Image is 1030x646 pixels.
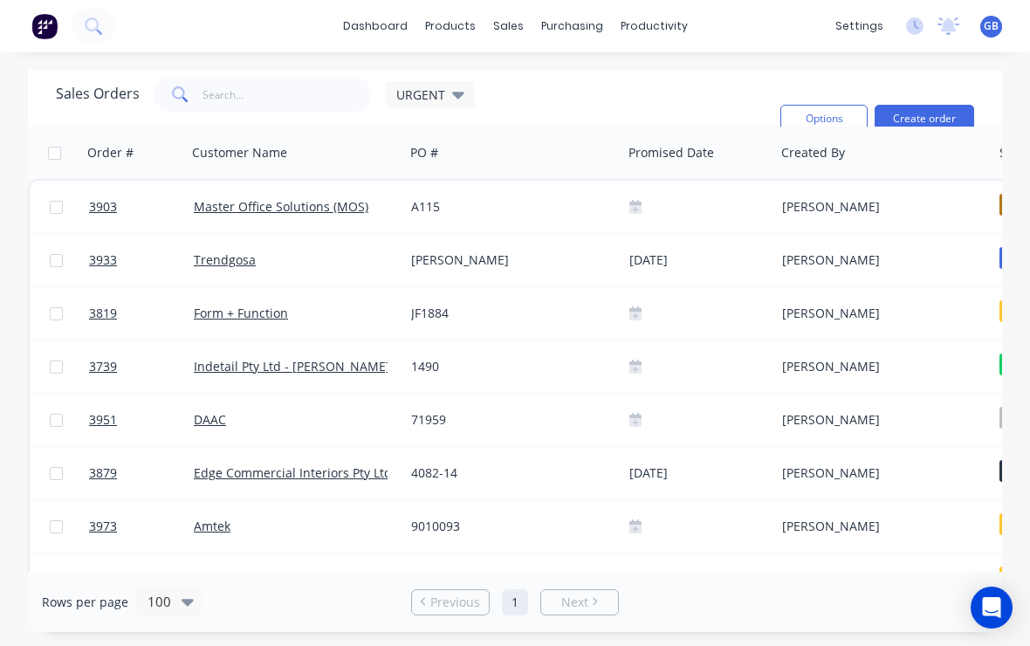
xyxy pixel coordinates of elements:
[411,518,605,535] div: 9010093
[612,13,697,39] div: productivity
[782,518,976,535] div: [PERSON_NAME]
[192,144,287,161] div: Customer Name
[532,13,612,39] div: purchasing
[782,358,976,375] div: [PERSON_NAME]
[89,340,194,393] a: 3739
[31,13,58,39] img: Factory
[411,305,605,322] div: JF1884
[782,464,976,482] div: [PERSON_NAME]
[89,181,194,233] a: 3903
[89,358,117,375] span: 3739
[89,518,117,535] span: 3973
[89,234,194,286] a: 3933
[411,571,605,588] div: Walk in
[780,105,868,133] button: Options
[89,251,117,269] span: 3933
[194,305,288,321] a: Form + Function
[875,105,974,133] button: Create order
[782,198,976,216] div: [PERSON_NAME]
[194,571,319,588] a: Allsides Maintenance
[629,250,768,271] div: [DATE]
[396,86,445,104] span: URGENT
[89,464,117,482] span: 3879
[971,587,1013,629] div: Open Intercom Messenger
[412,594,489,611] a: Previous page
[827,13,892,39] div: settings
[194,411,226,428] a: DAAC
[782,305,976,322] div: [PERSON_NAME]
[782,411,976,429] div: [PERSON_NAME]
[561,594,588,611] span: Next
[56,86,140,102] h1: Sales Orders
[194,464,392,481] a: Edge Commercial Interiors Pty Ltd
[411,251,605,269] div: [PERSON_NAME]
[782,251,976,269] div: [PERSON_NAME]
[404,589,626,615] ul: Pagination
[484,13,532,39] div: sales
[89,394,194,446] a: 3951
[89,447,194,499] a: 3879
[411,198,605,216] div: A115
[89,553,194,606] a: 3939
[541,594,618,611] a: Next page
[42,594,128,611] span: Rows per page
[629,463,768,484] div: [DATE]
[411,464,605,482] div: 4082-14
[194,198,368,215] a: Master Office Solutions (MOS)
[782,571,976,588] div: [PERSON_NAME]
[194,358,390,375] a: Indetail Pty Ltd - [PERSON_NAME]
[411,411,605,429] div: 71959
[89,571,117,588] span: 3939
[628,144,714,161] div: Promised Date
[89,287,194,340] a: 3819
[89,500,194,553] a: 3973
[781,144,845,161] div: Created By
[203,77,373,112] input: Search...
[87,144,134,161] div: Order #
[194,518,230,534] a: Amtek
[410,144,438,161] div: PO #
[411,358,605,375] div: 1490
[984,18,999,34] span: GB
[334,13,416,39] a: dashboard
[502,589,528,615] a: Page 1 is your current page
[194,251,256,268] a: Trendgosa
[89,305,117,322] span: 3819
[89,411,117,429] span: 3951
[416,13,484,39] div: products
[430,594,480,611] span: Previous
[89,198,117,216] span: 3903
